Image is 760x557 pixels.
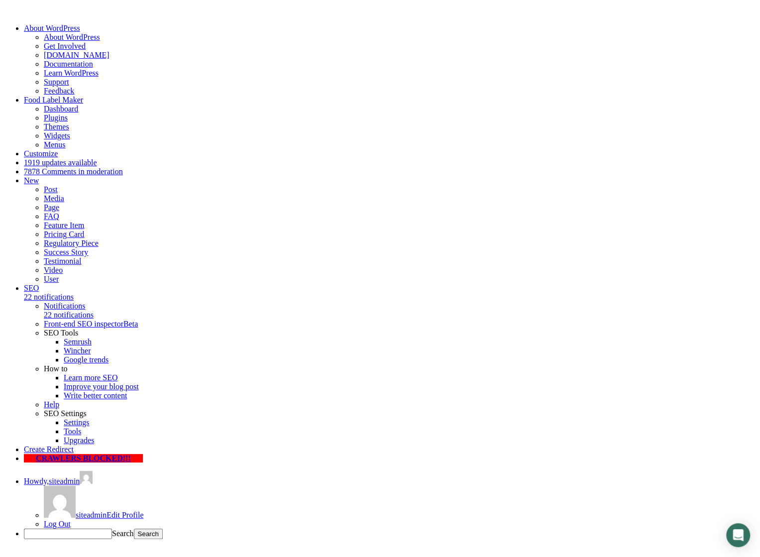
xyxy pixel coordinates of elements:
[44,239,99,247] a: Regulatory Piece
[44,51,109,59] a: [DOMAIN_NAME]
[24,185,756,284] ul: New
[64,436,94,445] a: Upgrades
[64,355,109,364] a: Google trends
[44,185,58,194] a: Post
[44,42,86,50] a: Get Involved
[44,409,756,418] div: SEO Settings
[24,24,80,32] span: About WordPress
[24,96,83,104] a: Food Label Maker
[44,230,84,238] a: Pricing Card
[24,176,39,185] span: New
[48,311,94,319] span: 2 notifications
[24,284,39,292] span: SEO
[44,78,69,86] a: Support
[28,293,74,301] span: 2 notifications
[44,113,68,122] a: Plugins
[44,33,100,41] a: About WordPress
[4,24,756,539] div: Toolbar
[44,311,48,319] span: 2
[44,221,84,229] a: Feature Item
[24,122,756,149] ul: Food Label Maker
[44,122,69,131] a: Themes
[64,418,90,427] a: Settings
[44,329,756,337] div: SEO Tools
[44,60,93,68] a: Documentation
[64,382,139,391] a: Improve your blog post
[44,364,756,373] div: How to
[44,400,59,409] a: Help
[44,69,99,77] a: Learn WordPress
[44,320,138,328] a: Front-end SEO inspector
[123,320,138,328] span: Beta
[44,266,63,274] a: Video
[44,131,70,140] a: Widgets
[44,275,59,283] a: User
[24,149,58,158] a: Customize
[44,140,66,149] a: Menus
[24,454,143,462] a: CRAWLERS BLOCKED!!!
[24,51,756,96] ul: About WordPress
[44,194,64,203] a: Media
[64,427,81,436] a: Tools
[24,105,756,122] ul: Food Label Maker
[32,158,97,167] span: 19 updates available
[76,511,107,519] span: siteadmin
[32,167,123,176] span: 78 Comments in moderation
[24,33,756,51] ul: About WordPress
[24,477,93,485] a: Howdy,
[49,477,80,485] span: siteadmin
[44,87,74,95] a: Feedback
[64,346,91,355] a: Wincher
[112,529,134,538] label: Search
[24,158,32,167] span: 19
[64,373,117,382] a: Learn more SEO
[44,257,81,265] a: Testimonial
[24,486,756,529] ul: Howdy, siteadmin
[64,337,92,346] a: Semrush
[24,167,32,176] span: 78
[24,445,74,453] a: Create Redirect
[44,302,756,320] a: Notifications
[64,391,127,400] a: Write better content
[107,511,143,519] span: Edit Profile
[44,203,59,212] a: Page
[134,529,163,539] input: Search
[44,105,78,113] a: Dashboard
[44,248,88,256] a: Success Story
[44,520,71,528] a: Log Out
[24,293,28,301] span: 2
[726,523,750,547] div: Open Intercom Messenger
[44,212,59,221] a: FAQ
